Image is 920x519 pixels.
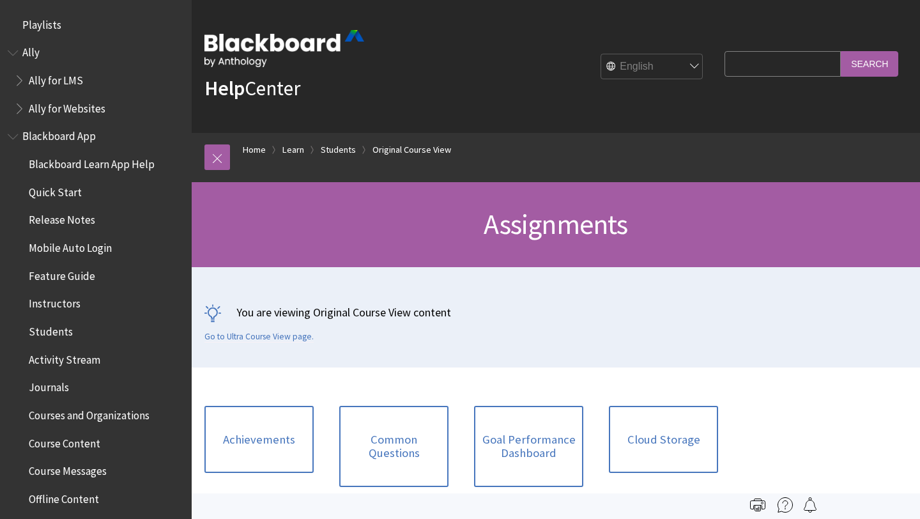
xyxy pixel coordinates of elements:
[841,51,898,76] input: Search
[29,182,82,199] span: Quick Start
[204,75,245,101] strong: Help
[29,293,80,311] span: Instructors
[29,488,99,506] span: Offline Content
[29,377,69,394] span: Journals
[474,406,583,487] a: Goal Performance Dashboard
[282,142,304,158] a: Learn
[29,210,95,227] span: Release Notes
[29,405,149,422] span: Courses and Organizations
[601,54,703,80] select: Site Language Selector
[609,406,718,474] a: Cloud Storage
[778,497,793,513] img: More help
[204,30,364,67] img: Blackboard by Anthology
[22,14,61,31] span: Playlists
[802,497,818,513] img: Follow this page
[321,142,356,158] a: Students
[29,349,100,366] span: Activity Stream
[8,14,184,36] nav: Book outline for Playlists
[29,70,83,87] span: Ally for LMS
[339,406,448,487] a: Common Questions
[750,497,765,513] img: Print
[22,42,40,59] span: Ally
[204,406,314,474] a: Achievements
[29,265,95,283] span: Feature Guide
[29,153,155,171] span: Blackboard Learn App Help
[29,237,112,254] span: Mobile Auto Login
[204,304,907,320] p: You are viewing Original Course View content
[22,126,96,143] span: Blackboard App
[29,461,107,478] span: Course Messages
[29,321,73,338] span: Students
[243,142,266,158] a: Home
[29,433,100,450] span: Course Content
[484,206,627,242] span: Assignments
[204,75,300,101] a: HelpCenter
[204,331,314,343] a: Go to Ultra Course View page.
[372,142,451,158] a: Original Course View
[8,42,184,120] nav: Book outline for Anthology Ally Help
[29,98,105,115] span: Ally for Websites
